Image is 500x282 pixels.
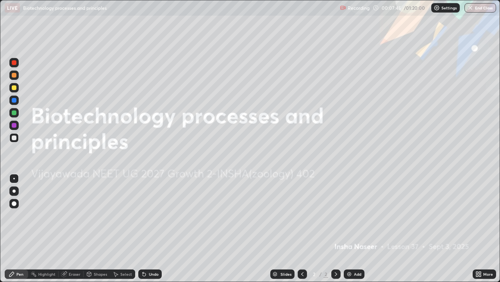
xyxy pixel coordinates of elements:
div: Pen [16,272,23,276]
div: More [483,272,493,276]
div: Highlight [38,272,55,276]
img: end-class-cross [467,5,473,11]
div: 2 [310,272,318,277]
div: Shapes [94,272,107,276]
p: Recording [348,5,370,11]
p: LIVE [7,5,18,11]
div: Eraser [69,272,80,276]
button: End Class [464,3,496,13]
div: Add [354,272,361,276]
div: Select [120,272,132,276]
div: / [320,272,322,277]
img: class-settings-icons [434,5,440,11]
div: Undo [149,272,159,276]
div: 2 [323,271,328,278]
img: add-slide-button [346,271,352,277]
img: recording.375f2c34.svg [340,5,346,11]
p: Settings [441,6,457,10]
div: Slides [280,272,291,276]
p: Biotechnology processes and principles [23,5,107,11]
